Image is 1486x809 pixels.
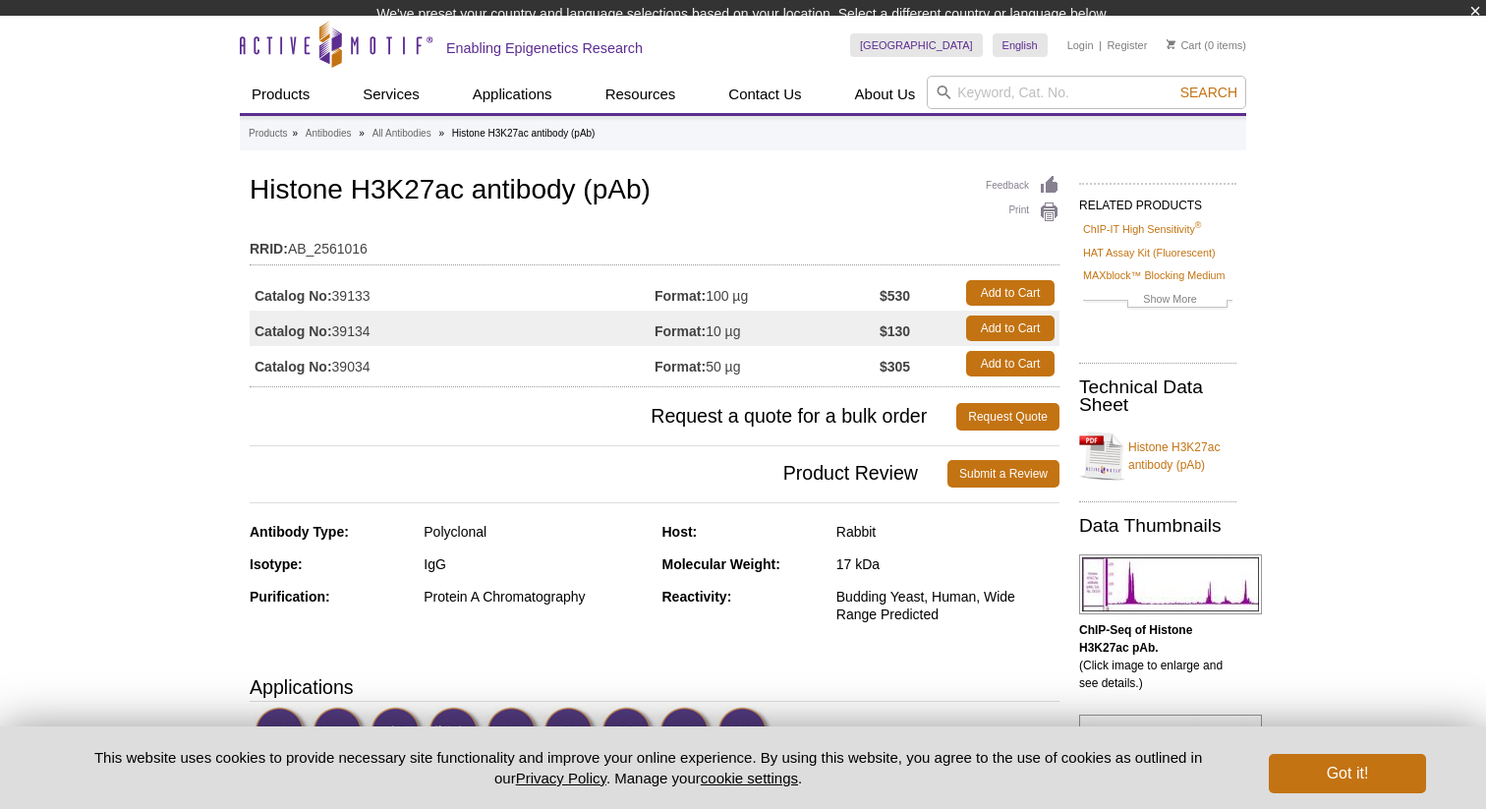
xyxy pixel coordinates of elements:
li: » [292,128,298,139]
span: Request a quote for a bulk order [250,403,956,431]
strong: $530 [880,287,910,305]
p: This website uses cookies to provide necessary site functionality and improve your online experie... [60,747,1236,788]
td: 39134 [250,311,655,346]
sup: ® [1195,221,1202,231]
strong: Catalog No: [255,322,332,340]
img: Change Here [795,15,847,61]
li: (0 items) [1167,33,1246,57]
a: Register [1107,38,1147,52]
input: Keyword, Cat. No. [927,76,1246,109]
h2: Enabling Epigenetics Research [446,39,643,57]
img: Your Cart [1167,39,1175,49]
div: IgG [424,555,647,573]
td: AB_2561016 [250,228,1059,260]
strong: $130 [880,322,910,340]
img: Immunofluorescence Validated [543,707,598,761]
a: All Antibodies [372,125,431,143]
li: Histone H3K27ac antibody (pAb) [452,128,596,139]
img: Dot Blot Validated [601,707,656,761]
a: English [993,33,1048,57]
a: HAT Assay Kit (Fluorescent) [1083,244,1216,261]
strong: Molecular Weight: [662,556,780,572]
div: Protein A Chromatography [424,588,647,606]
img: ChIP Validated [371,707,425,761]
img: CUT&Tag Validated [313,707,367,761]
a: Products [249,125,287,143]
h2: Technical Data Sheet [1079,378,1236,414]
h3: Applications [250,672,1059,702]
a: Add to Cart [966,280,1055,306]
span: Product Review [250,460,947,488]
img: ChIP-Seq Validated [429,707,483,761]
h1: Histone H3K27ac antibody (pAb) [250,175,1059,208]
span: Search [1180,85,1237,100]
a: [GEOGRAPHIC_DATA] [850,33,983,57]
div: 17 kDa [836,555,1059,573]
strong: $305 [880,358,910,376]
strong: Catalog No: [255,358,332,376]
strong: Format: [655,358,706,376]
a: Request Quote [956,403,1059,431]
h2: RELATED PRODUCTS [1079,183,1236,218]
a: Contact Us [716,76,813,113]
a: Submit a Review [947,460,1059,488]
li: | [1099,33,1102,57]
strong: Format: [655,287,706,305]
td: 10 µg [655,311,880,346]
div: Rabbit [836,523,1059,541]
a: Print [986,202,1059,223]
a: Add to Cart [966,351,1055,376]
div: Polyclonal [424,523,647,541]
td: 100 µg [655,275,880,311]
strong: Catalog No: [255,287,332,305]
img: CUT&RUN Validated [255,707,309,761]
strong: RRID: [250,240,288,258]
strong: Format: [655,322,706,340]
strong: Isotype: [250,556,303,572]
a: ChIP-IT High Sensitivity® [1083,220,1201,238]
a: Privacy Policy [516,770,606,786]
a: Services [351,76,431,113]
strong: Reactivity: [662,589,732,605]
a: About Us [843,76,928,113]
img: Histone H3K27ac antibody (pAb) tested by ChIP-Seq. [1079,554,1262,614]
li: » [359,128,365,139]
td: 39133 [250,275,655,311]
img: Immunocytochemistry Validated [717,707,772,761]
b: ChIP-Seq of Histone H3K27ac pAb. [1079,623,1192,655]
img: Immunohistochemistry Validated [659,707,714,761]
a: Cart [1167,38,1201,52]
a: Histone H3K27ac antibody (pAb) [1079,427,1236,486]
p: (Click image to enlarge and see details.) [1079,621,1236,692]
img: Western Blot Validated [486,707,541,761]
div: Budding Yeast, Human, Wide Range Predicted [836,588,1059,623]
h2: Data Thumbnails [1079,517,1236,535]
a: Login [1067,38,1094,52]
a: Antibodies [306,125,352,143]
td: 39034 [250,346,655,381]
strong: Host: [662,524,698,540]
a: Applications [461,76,564,113]
li: » [438,128,444,139]
strong: Antibody Type: [250,524,349,540]
a: Products [240,76,321,113]
a: Feedback [986,175,1059,197]
td: 50 µg [655,346,880,381]
button: Got it! [1269,754,1426,793]
a: Add to Cart [966,316,1055,341]
a: MAXblock™ Blocking Medium [1083,266,1226,284]
button: cookie settings [701,770,798,786]
strong: Purification: [250,589,330,605]
a: Show More [1083,290,1232,313]
a: Resources [594,76,688,113]
button: Search [1174,84,1243,101]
